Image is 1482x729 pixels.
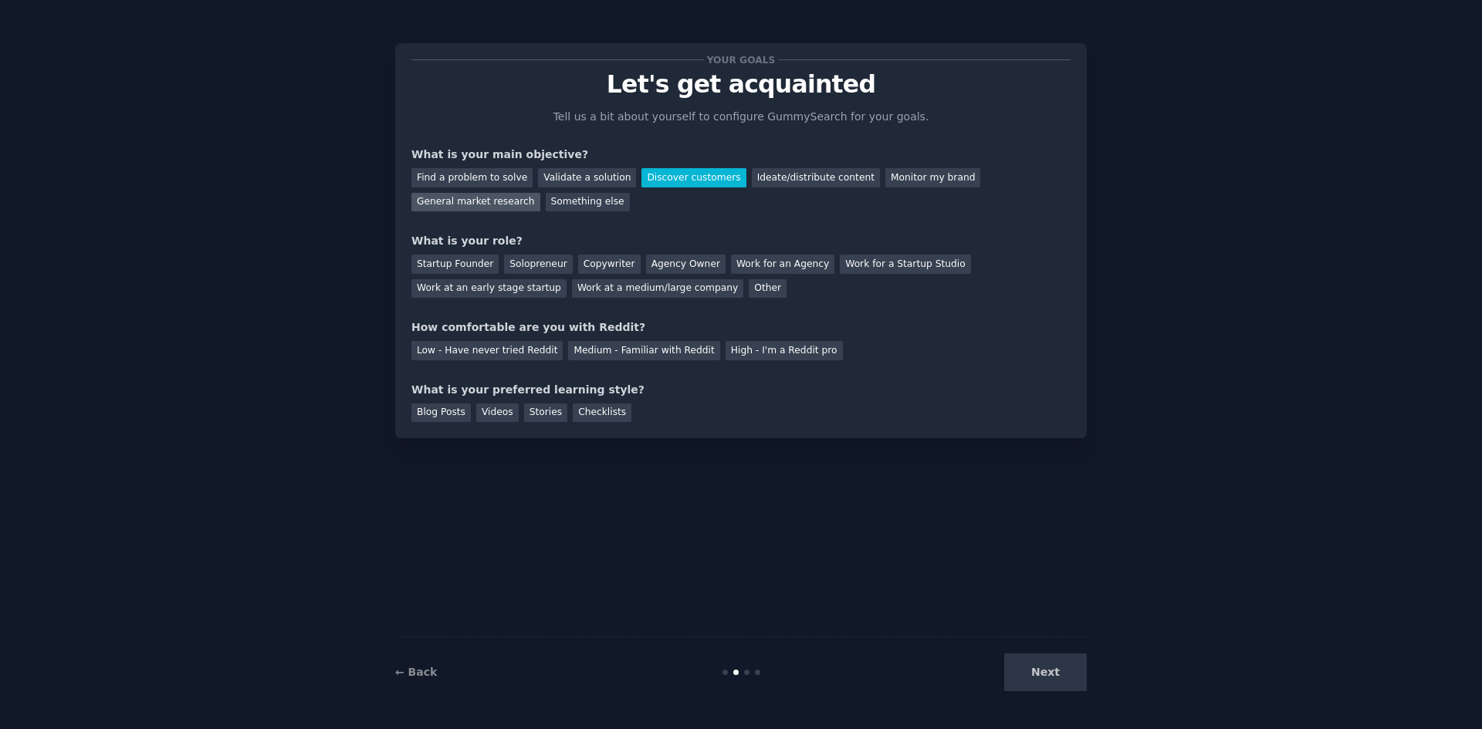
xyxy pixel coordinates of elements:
div: Stories [524,403,567,423]
div: Work for a Startup Studio [840,255,970,274]
div: Checklists [573,403,631,423]
div: Low - Have never tried Reddit [411,341,563,360]
div: Work at a medium/large company [572,279,743,299]
div: Work at an early stage startup [411,279,567,299]
span: Your goals [704,52,778,68]
div: Validate a solution [538,168,636,187]
div: What is your main objective? [411,147,1071,163]
div: Other [749,279,787,299]
div: Work for an Agency [731,255,834,274]
p: Let's get acquainted [411,71,1071,98]
div: Find a problem to solve [411,168,533,187]
div: Discover customers [641,168,746,187]
div: Medium - Familiar with Reddit [568,341,719,360]
div: High - I'm a Reddit pro [726,341,843,360]
a: ← Back [395,666,437,678]
p: Tell us a bit about yourself to configure GummySearch for your goals. [546,109,936,125]
div: Copywriter [578,255,641,274]
div: General market research [411,193,540,212]
div: What is your preferred learning style? [411,382,1071,398]
div: Startup Founder [411,255,499,274]
div: Agency Owner [646,255,726,274]
div: What is your role? [411,233,1071,249]
div: Blog Posts [411,403,471,423]
div: Monitor my brand [885,168,980,187]
div: Videos [476,403,519,423]
div: Ideate/distribute content [752,168,880,187]
div: Solopreneur [504,255,572,274]
div: Something else [546,193,630,212]
div: How comfortable are you with Reddit? [411,319,1071,336]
